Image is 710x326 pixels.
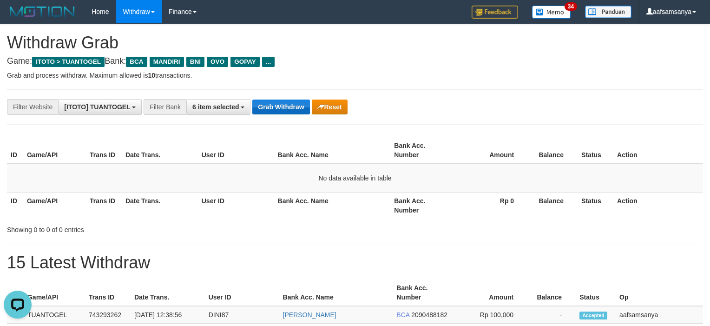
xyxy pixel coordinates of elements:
[274,137,391,164] th: Bank Acc. Name
[7,33,703,52] h1: Withdraw Grab
[198,137,274,164] th: User ID
[122,192,198,219] th: Date Trans.
[85,306,131,324] td: 743293262
[393,279,454,306] th: Bank Acc. Number
[23,137,86,164] th: Game/API
[7,57,703,66] h4: Game: Bank:
[527,306,576,324] td: -
[454,279,527,306] th: Amount
[131,279,205,306] th: Date Trans.
[252,100,309,114] button: Grab Withdraw
[4,4,32,32] button: Open LiveChat chat widget
[122,137,198,164] th: Date Trans.
[186,57,204,67] span: BNI
[528,192,578,219] th: Balance
[7,137,23,164] th: ID
[616,279,703,306] th: Op
[7,279,24,306] th: ID
[390,137,453,164] th: Bank Acc. Number
[24,306,85,324] td: TUANTOGEL
[64,103,130,111] span: [ITOTO] TUANTOGEL
[279,279,393,306] th: Bank Acc. Name
[528,137,578,164] th: Balance
[396,311,409,319] span: BCA
[613,137,703,164] th: Action
[7,221,289,234] div: Showing 0 to 0 of 0 entries
[86,192,122,219] th: Trans ID
[283,311,336,319] a: [PERSON_NAME]
[230,57,260,67] span: GOPAY
[585,6,631,18] img: panduan.png
[453,192,528,219] th: Rp 0
[7,253,703,272] h1: 15 Latest Withdraw
[472,6,518,19] img: Feedback.jpg
[144,99,186,115] div: Filter Bank
[262,57,275,67] span: ...
[7,5,78,19] img: MOTION_logo.png
[312,100,348,114] button: Reset
[527,279,576,306] th: Balance
[86,137,122,164] th: Trans ID
[131,306,205,324] td: [DATE] 12:38:56
[7,99,58,115] div: Filter Website
[207,57,228,67] span: OVO
[565,2,577,11] span: 34
[148,72,155,79] strong: 10
[7,192,23,219] th: ID
[150,57,184,67] span: MANDIRI
[192,103,239,111] span: 6 item selected
[7,164,703,193] td: No data available in table
[411,311,447,319] span: Copy 2090488182 to clipboard
[454,306,527,324] td: Rp 100,000
[578,137,613,164] th: Status
[32,57,105,67] span: ITOTO > TUANTOGEL
[23,192,86,219] th: Game/API
[58,99,142,115] button: [ITOTO] TUANTOGEL
[7,71,703,80] p: Grab and process withdraw. Maximum allowed is transactions.
[274,192,391,219] th: Bank Acc. Name
[613,192,703,219] th: Action
[186,99,250,115] button: 6 item selected
[616,306,703,324] td: aafsamsanya
[578,192,613,219] th: Status
[532,6,571,19] img: Button%20Memo.svg
[198,192,274,219] th: User ID
[24,279,85,306] th: Game/API
[85,279,131,306] th: Trans ID
[390,192,453,219] th: Bank Acc. Number
[579,312,607,319] span: Accepted
[576,279,616,306] th: Status
[453,137,528,164] th: Amount
[205,306,279,324] td: DINI87
[205,279,279,306] th: User ID
[126,57,147,67] span: BCA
